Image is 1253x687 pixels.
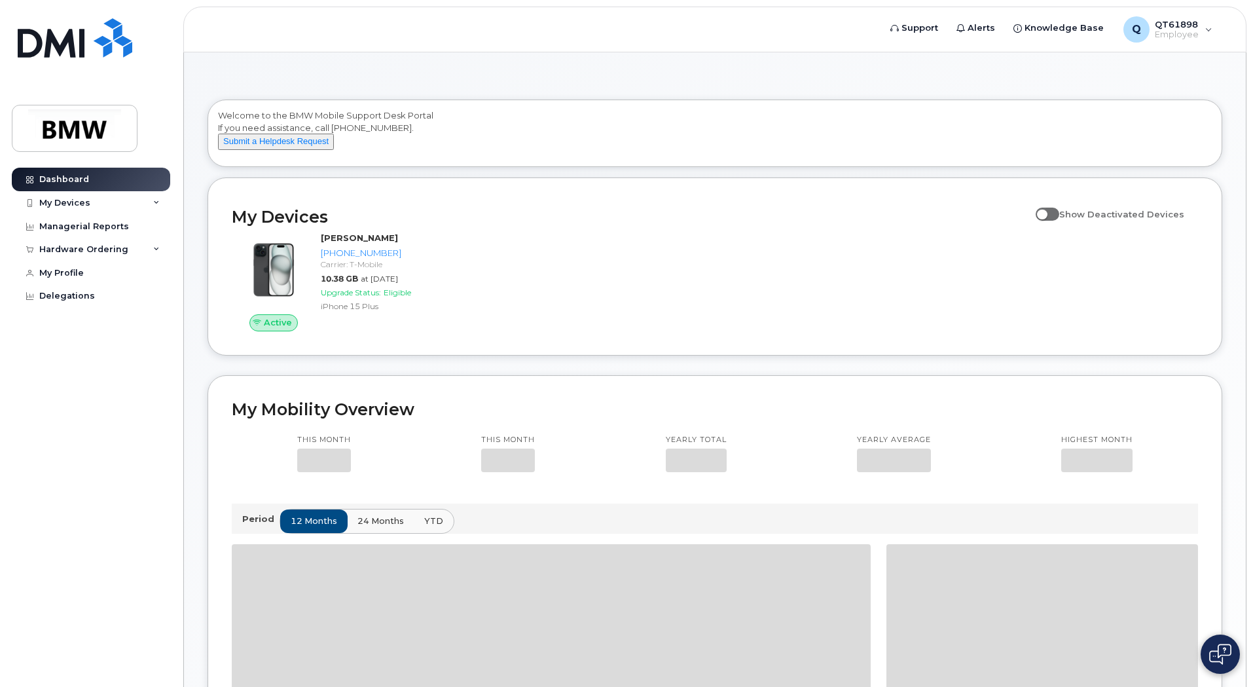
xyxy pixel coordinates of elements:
p: Yearly total [666,435,727,445]
span: Upgrade Status: [321,288,381,297]
div: iPhone 15 Plus [321,301,456,312]
img: iPhone_15_Black.png [242,238,305,301]
h2: My Mobility Overview [232,399,1198,419]
button: Submit a Helpdesk Request [218,134,334,150]
span: Eligible [384,288,411,297]
span: Show Deactivated Devices [1059,209,1184,219]
p: This month [481,435,535,445]
p: This month [297,435,351,445]
span: 24 months [357,515,404,527]
span: at [DATE] [361,274,398,284]
img: Open chat [1209,644,1231,665]
a: Submit a Helpdesk Request [218,136,334,146]
p: Yearly average [857,435,931,445]
a: Active[PERSON_NAME][PHONE_NUMBER]Carrier: T-Mobile10.38 GBat [DATE]Upgrade Status:EligibleiPhone ... [232,232,462,331]
h2: My Devices [232,207,1029,227]
div: [PHONE_NUMBER] [321,247,456,259]
span: YTD [424,515,443,527]
input: Show Deactivated Devices [1036,202,1046,212]
div: Carrier: T-Mobile [321,259,456,270]
p: Period [242,513,280,525]
span: Active [264,316,292,329]
p: Highest month [1061,435,1133,445]
strong: [PERSON_NAME] [321,232,398,243]
span: 10.38 GB [321,274,358,284]
div: Welcome to the BMW Mobile Support Desk Portal If you need assistance, call [PHONE_NUMBER]. [218,109,1212,162]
